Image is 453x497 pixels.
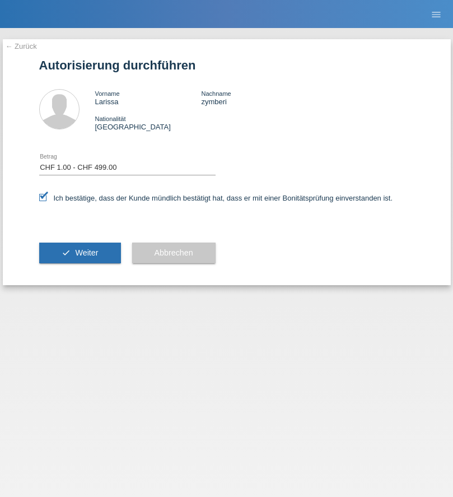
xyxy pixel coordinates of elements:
[95,90,120,97] span: Vorname
[95,89,202,106] div: Larissa
[425,11,447,17] a: menu
[62,248,71,257] i: check
[95,115,126,122] span: Nationalität
[39,58,414,72] h1: Autorisierung durchführen
[95,114,202,131] div: [GEOGRAPHIC_DATA]
[155,248,193,257] span: Abbrechen
[6,42,37,50] a: ← Zurück
[201,90,231,97] span: Nachname
[132,243,216,264] button: Abbrechen
[431,9,442,20] i: menu
[39,243,121,264] button: check Weiter
[201,89,307,106] div: zymberi
[75,248,98,257] span: Weiter
[39,194,393,202] label: Ich bestätige, dass der Kunde mündlich bestätigt hat, dass er mit einer Bonitätsprüfung einversta...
